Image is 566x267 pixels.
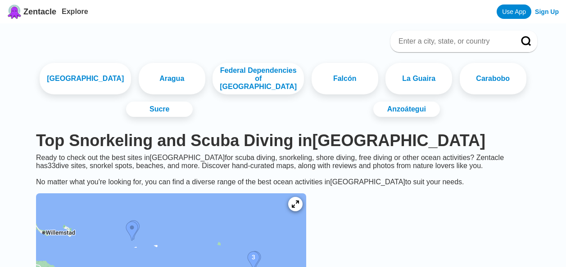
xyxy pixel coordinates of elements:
a: Falcón [312,63,378,94]
input: Enter a city, state, or country [398,37,508,46]
span: Zentacle [23,7,56,17]
a: Zentacle logoZentacle [7,4,56,19]
img: Zentacle logo [7,4,22,19]
a: Anzoátegui [373,102,440,117]
a: [GEOGRAPHIC_DATA] [40,63,131,94]
a: La Guaira [385,63,452,94]
a: Carabobo [460,63,526,94]
div: Ready to check out the best sites in [GEOGRAPHIC_DATA] for scuba diving, snorkeling, shore diving... [29,154,537,186]
a: Federal Dependencies of [GEOGRAPHIC_DATA] [213,63,304,94]
a: Use App [497,4,531,19]
h1: Top Snorkeling and Scuba Diving in [GEOGRAPHIC_DATA] [36,131,530,150]
a: Explore [62,8,88,15]
a: Aragua [139,63,205,94]
a: Sucre [126,102,193,117]
a: Sign Up [535,8,559,15]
